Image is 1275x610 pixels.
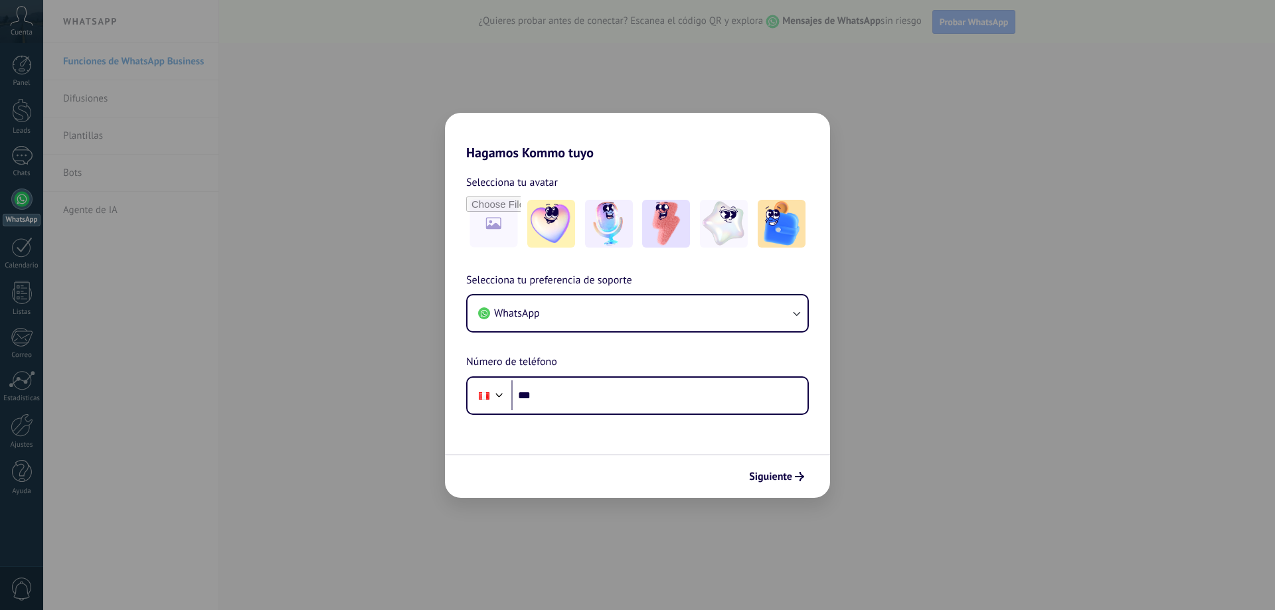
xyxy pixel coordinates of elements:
img: -5.jpeg [758,200,806,248]
div: Peru: + 51 [471,382,497,410]
img: -4.jpeg [700,200,748,248]
img: -1.jpeg [527,200,575,248]
span: Selecciona tu preferencia de soporte [466,272,632,289]
button: WhatsApp [467,295,807,331]
span: Selecciona tu avatar [466,174,558,191]
h2: Hagamos Kommo tuyo [445,113,830,161]
span: Número de teléfono [466,354,557,371]
img: -2.jpeg [585,200,633,248]
span: WhatsApp [494,307,540,320]
button: Siguiente [743,465,810,488]
span: Siguiente [749,472,792,481]
img: -3.jpeg [642,200,690,248]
